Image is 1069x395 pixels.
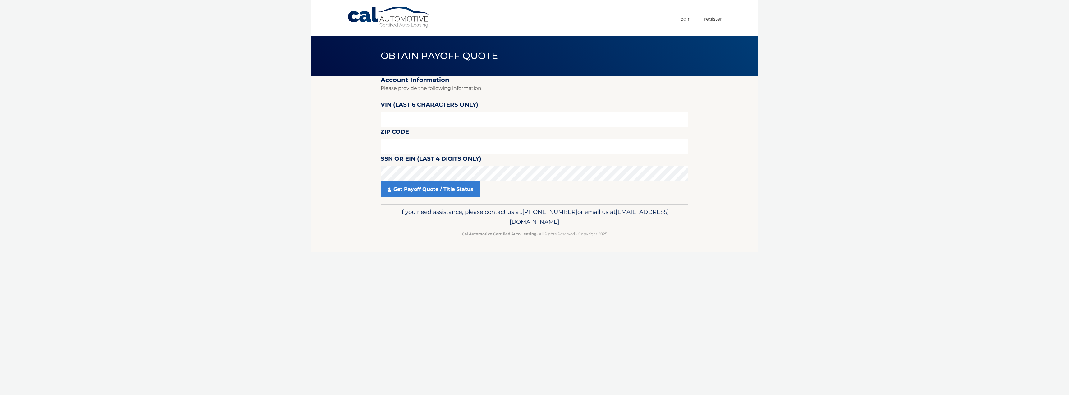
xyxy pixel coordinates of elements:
[385,207,684,227] p: If you need assistance, please contact us at: or email us at
[381,50,498,62] span: Obtain Payoff Quote
[381,100,478,112] label: VIN (last 6 characters only)
[381,84,688,93] p: Please provide the following information.
[522,208,577,215] span: [PHONE_NUMBER]
[462,232,536,236] strong: Cal Automotive Certified Auto Leasing
[704,14,722,24] a: Register
[381,127,409,139] label: Zip Code
[679,14,691,24] a: Login
[385,231,684,237] p: - All Rights Reserved - Copyright 2025
[381,181,480,197] a: Get Payoff Quote / Title Status
[381,76,688,84] h2: Account Information
[347,6,431,28] a: Cal Automotive
[381,154,481,166] label: SSN or EIN (last 4 digits only)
